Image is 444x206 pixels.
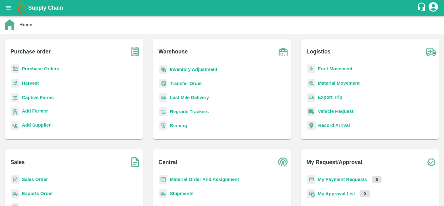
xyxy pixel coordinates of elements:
a: Captive Farms [22,95,54,100]
img: reciept [11,64,19,73]
a: Binning [170,123,187,128]
b: Add Supplier [22,123,51,128]
img: inventory [159,65,167,74]
a: Material Movement [318,81,360,86]
img: delivery [307,93,315,102]
a: Add Farmer [22,108,48,116]
div: account of current user [428,1,439,14]
img: logo [16,2,28,14]
img: shipments [159,189,167,198]
a: My Approval List [318,191,355,196]
img: central [275,154,291,170]
div: customer-support [417,2,428,13]
img: farmer [11,107,19,116]
img: approval [307,189,315,198]
b: My Request/Approval [307,158,363,167]
b: Supply Chain [28,5,63,11]
a: Last Mile Delivery [170,95,209,100]
img: whTracker [159,107,167,116]
img: soSales [127,154,143,170]
img: check [423,154,439,170]
a: Vehicle Request [318,109,353,114]
a: Harvest [22,81,39,86]
img: bin [159,121,167,130]
b: Logistics [307,47,331,56]
p: 0 [360,190,370,197]
a: Supply Chain [28,3,417,12]
a: Record Arrival [318,123,350,128]
img: payment [307,175,315,184]
a: Purchase Orders [22,66,59,71]
a: Inventory Adjustment [170,67,217,72]
b: Purchase order [11,47,51,56]
a: Transfer Order [170,81,202,86]
b: Sales [11,158,25,167]
a: Export Trip [318,95,342,100]
a: Fruit Movement [318,66,353,71]
img: whTransfer [159,79,167,88]
a: Add Supplier [22,122,51,130]
p: 0 [372,176,382,183]
a: Regrade Trackers [170,109,209,114]
b: Add Farmer [22,108,48,113]
a: Shipments [170,191,194,196]
a: My Payment Requests [318,177,367,182]
img: fruit [307,64,315,73]
b: Warehouse [159,47,188,56]
img: vehicle [307,107,315,116]
img: harvest [11,78,19,88]
img: harvest [11,93,19,102]
b: Home [19,22,32,27]
img: material [307,78,315,88]
img: centralMaterial [159,175,167,184]
img: sales [11,175,19,184]
img: purchase [127,44,143,59]
img: recordArrival [307,121,316,130]
a: Exports Order [22,191,53,196]
img: delivery [159,93,167,102]
img: shipments [11,189,19,198]
a: Sales Order [22,177,48,182]
img: truck [423,44,439,59]
img: supplier [11,121,19,130]
img: home [5,19,14,30]
b: Central [159,158,177,167]
a: Material Order And Assignment [170,177,239,182]
img: warehouse [275,44,291,59]
button: open drawer [1,1,16,15]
